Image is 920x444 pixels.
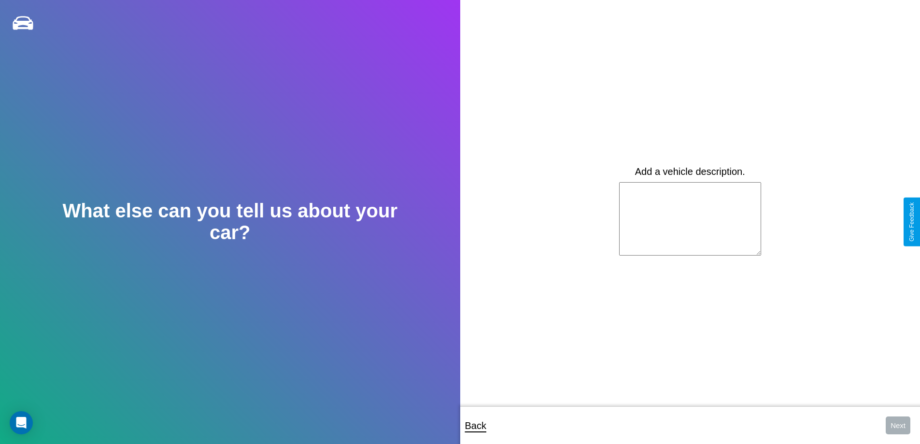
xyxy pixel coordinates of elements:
button: Next [886,416,910,434]
label: Add a vehicle description. [635,166,745,177]
div: Give Feedback [908,202,915,242]
h2: What else can you tell us about your car? [46,200,414,243]
p: Back [465,417,486,434]
div: Open Intercom Messenger [10,411,33,434]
